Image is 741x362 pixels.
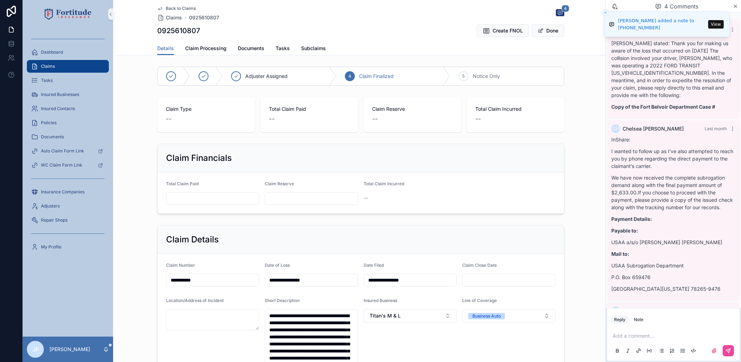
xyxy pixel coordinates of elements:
p: [GEOGRAPHIC_DATA][US_STATE] 78265-9476 [611,285,735,292]
span: -- [372,114,378,124]
a: Dashboard [27,46,109,59]
a: Back to Claims [157,6,196,11]
span: 5 [462,73,465,79]
p: USAA a/s/o [PERSON_NAME] [PERSON_NAME] [611,239,735,246]
strong: Payment Details: [611,216,652,222]
p: P.O. Box 659476 [611,273,735,281]
span: Documents [238,45,264,52]
span: 4 [348,73,351,79]
a: Subclaims [301,42,326,56]
span: Insured Contacts [41,106,75,111]
span: Repair Shops [41,217,67,223]
span: Claim Reserve [265,181,294,186]
img: Notification icon [609,20,614,29]
span: Short Description [265,298,300,303]
a: Repair Shops [27,214,109,227]
span: Insured Businesses [41,92,79,97]
button: Reply [611,315,628,324]
span: Claim Finalized [359,73,394,80]
button: Close toast [602,9,609,16]
a: WC Claim Form Link [27,159,109,171]
span: Total Claim Paid [269,105,349,113]
span: Chelsea [PERSON_NAME] [623,125,684,132]
span: Insurance Companies [41,189,84,195]
strong: Mail to: [611,251,629,257]
span: My Profile [41,244,61,250]
h1: 0925610807 [157,26,200,36]
span: Claim Processing [185,45,227,52]
a: Claims [27,60,109,73]
span: 4 Comments [664,2,698,11]
span: Notice Only [473,73,500,80]
p: USAA Subrogation Department [611,262,735,269]
span: Back to Claims [166,6,196,11]
button: View [708,20,724,29]
strong: Payable to: [611,228,638,234]
a: Auto Claim Form Link [27,145,109,157]
button: Create FNOL [477,24,529,37]
span: Adjuster Assigned [245,73,288,80]
div: Business Auto [472,313,501,319]
a: Adjusters [27,200,109,212]
span: WC Claim Form Link [41,162,82,168]
a: Documents [238,42,264,56]
img: App logo [45,8,92,20]
span: Total Claim Paid [166,181,199,186]
a: Claim Processing [185,42,227,56]
button: 4 [556,9,564,18]
span: Details [157,45,174,52]
span: Create FNOL [493,27,523,34]
div: Note [634,317,643,322]
span: -- [364,194,368,201]
a: Tasks [276,42,290,56]
span: Documents [41,134,64,140]
button: Done [532,24,564,37]
span: CH [612,126,619,132]
button: Note [631,315,646,324]
h2: Claim Details [166,234,219,245]
span: Titan's M & L [370,312,401,319]
span: Total Claim Incurred [475,105,556,113]
div: scrollable content [23,28,113,263]
span: Date of Loss [265,263,290,268]
span: JP [32,345,39,354]
span: Claim Type [166,105,246,113]
a: Documents [27,131,109,143]
h2: Claim Financials [166,152,232,164]
p: [PERSON_NAME] [49,346,90,353]
a: Insured Businesses [27,88,109,101]
span: Last month [705,126,727,131]
span: Total Claim Incurred [364,181,404,186]
a: Claims [157,14,182,21]
span: Insured Business [364,298,397,303]
span: Claim Reserve [372,105,453,113]
span: Dashboard [41,49,63,55]
span: Auto Claim Form Link [41,148,84,154]
p: [PERSON_NAME] stated: Thank you for making us aware of the loss that occurred on [DATE] The colli... [611,40,735,99]
a: Tasks [27,74,109,87]
span: -- [269,114,275,124]
a: Policies [27,116,109,129]
span: Chelsea [PERSON_NAME] [623,307,684,314]
p: InShare: [611,136,735,143]
span: 4 [561,5,569,12]
div: [PERSON_NAME] added a note to [PHONE_NUMBER] [618,17,706,31]
a: Insurance Companies [27,186,109,198]
a: 0925610807 [189,14,219,21]
button: Select Button [364,309,457,322]
a: Details [157,42,174,55]
p: I wanted to follow up as I’ve also attempted to reach you by phone regarding the direct payment t... [611,147,735,170]
span: -- [475,114,481,124]
span: Location/Address of Incident [166,298,224,303]
span: Claim Close Date [462,263,497,268]
span: Claims [166,14,182,21]
span: Tasks [276,45,290,52]
span: Line of Coverage [462,298,497,303]
span: Policies [41,120,57,126]
a: Insured Contacts [27,102,109,115]
span: Adjusters [41,203,60,209]
p: We have now received the complete subrogation demand along with the final payment amount of $2,63... [611,174,735,211]
span: Claims [41,64,55,69]
a: My Profile [27,241,109,253]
